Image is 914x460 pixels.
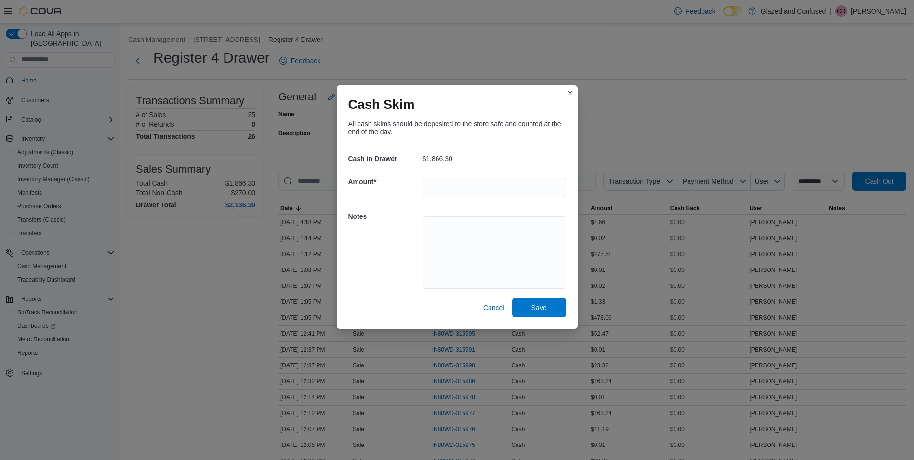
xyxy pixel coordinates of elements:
h5: Amount [348,172,421,191]
button: Cancel [479,298,508,317]
button: Closes this modal window [564,87,576,99]
button: Save [512,298,566,317]
h5: Notes [348,207,421,226]
h1: Cash Skim [348,97,415,112]
h5: Cash in Drawer [348,149,421,168]
span: Save [531,303,547,312]
span: Cancel [483,303,504,312]
div: All cash skims should be deposited to the store safe and counted at the end of the day. [348,120,566,135]
p: $1,866.30 [423,155,452,162]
